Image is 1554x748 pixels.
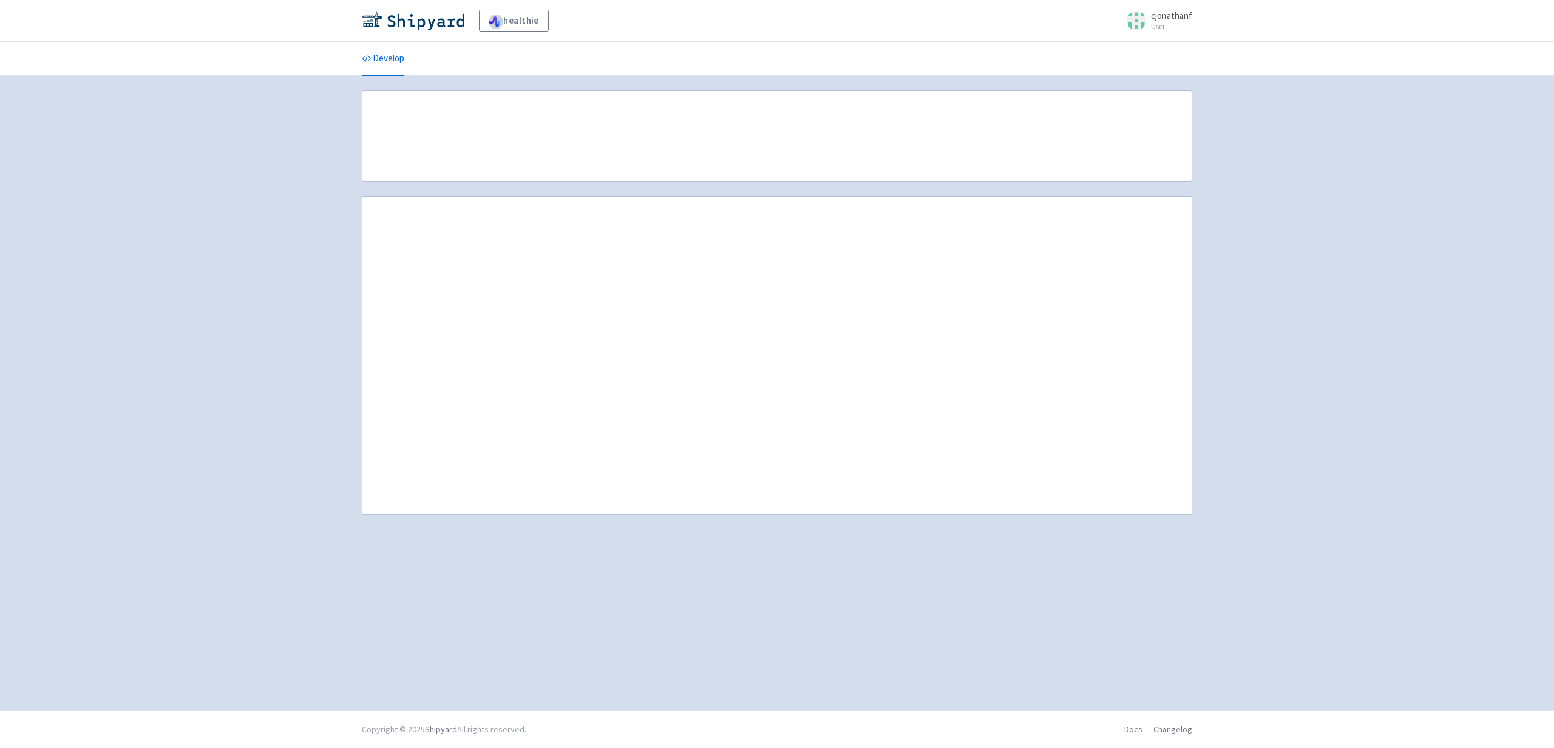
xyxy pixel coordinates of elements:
[425,724,457,735] a: Shipyard
[479,10,549,32] a: healthie
[1119,11,1192,30] a: cjonathanf User
[362,11,464,30] img: Shipyard logo
[1124,724,1142,735] a: Docs
[1151,10,1192,21] span: cjonathanf
[362,42,404,76] a: Develop
[1153,724,1192,735] a: Changelog
[362,723,526,736] div: Copyright © 2025 All rights reserved.
[1151,22,1192,30] small: User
